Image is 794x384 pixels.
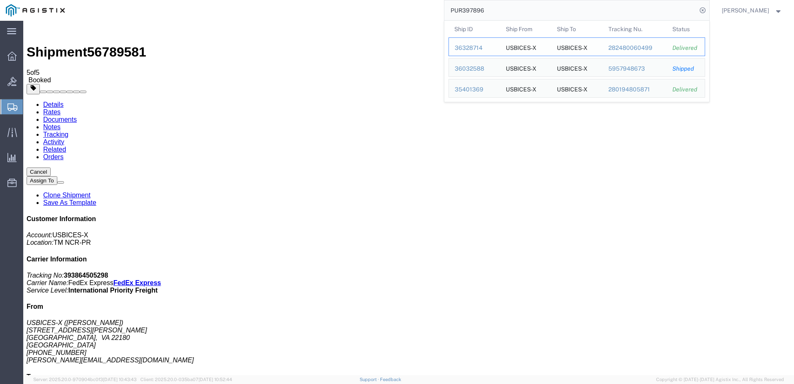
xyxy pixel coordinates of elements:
[103,377,137,382] span: [DATE] 10:43:43
[551,21,603,37] th: Ship To
[672,44,699,52] div: Delivered
[557,79,588,97] div: USBICES-X
[360,377,380,382] a: Support
[380,377,401,382] a: Feedback
[455,64,494,73] div: 36032588
[505,38,536,56] div: USBICES-X
[672,64,699,73] div: Shipped
[608,44,661,52] div: 282480060499
[505,59,536,76] div: USBICES-X
[444,0,697,20] input: Search for shipment number, reference number
[455,44,494,52] div: 36328714
[23,21,794,375] iframe: FS Legacy Container
[608,64,661,73] div: 5957948673
[721,5,783,15] button: [PERSON_NAME]
[448,21,709,102] table: Search Results
[672,85,699,94] div: Delivered
[140,377,232,382] span: Client: 2025.20.0-035ba07
[448,21,500,37] th: Ship ID
[608,85,661,94] div: 280194805871
[557,59,588,76] div: USBICES-X
[667,21,705,37] th: Status
[656,376,784,383] span: Copyright © [DATE]-[DATE] Agistix Inc., All Rights Reserved
[557,38,588,56] div: USBICES-X
[500,21,551,37] th: Ship From
[33,377,137,382] span: Server: 2025.20.0-970904bc0f3
[455,85,494,94] div: 35401369
[722,6,769,15] span: Dylan Jewell
[602,21,667,37] th: Tracking Nu.
[6,4,65,17] img: logo
[198,377,232,382] span: [DATE] 10:52:44
[505,79,536,97] div: USBICES-X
